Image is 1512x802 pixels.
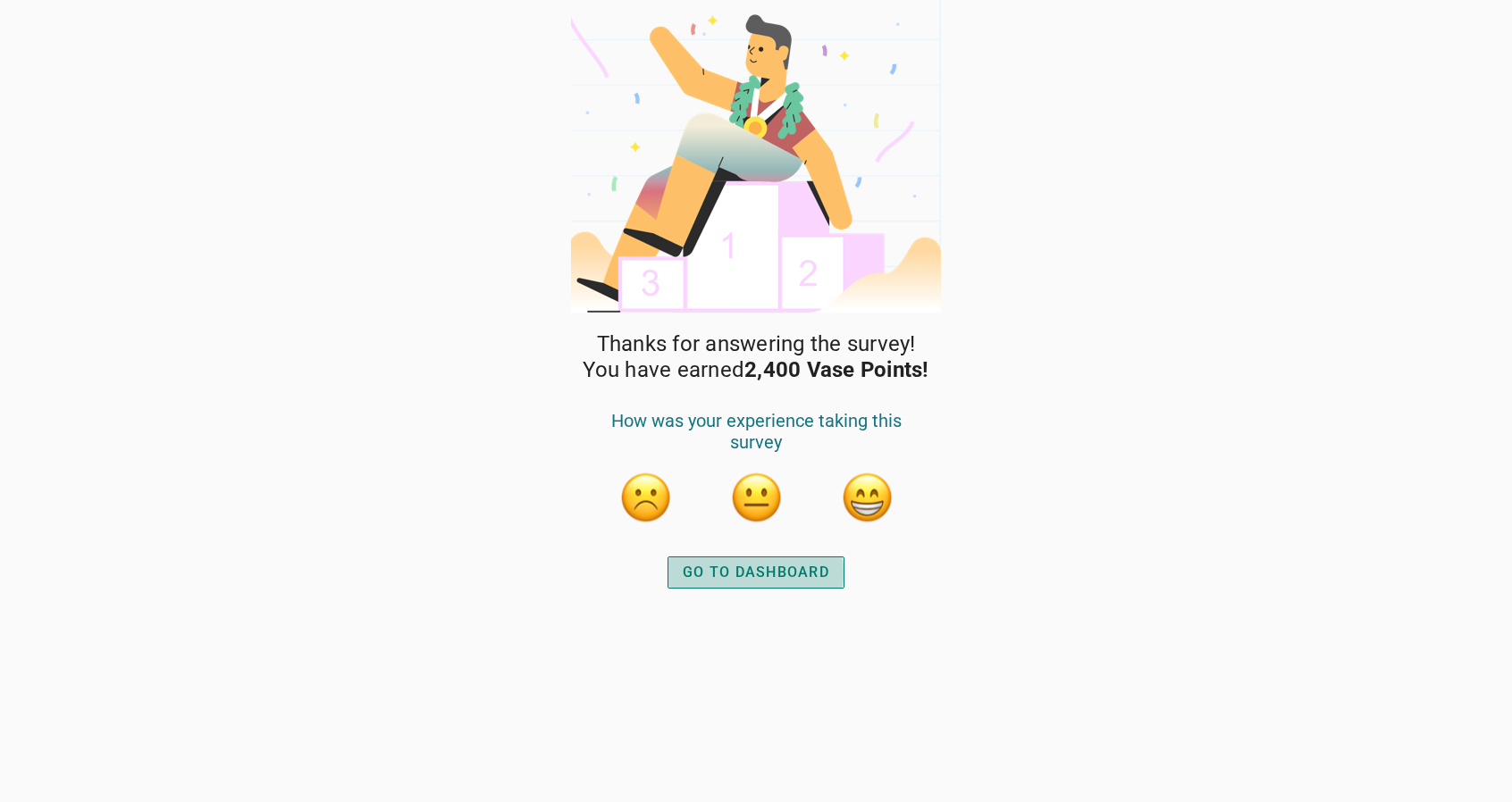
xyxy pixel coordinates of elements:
[583,357,928,383] span: You have earned
[590,410,922,471] div: How was your experience taking this survey
[744,357,929,382] strong: 2,400 Vase Points!
[683,562,829,583] div: GO TO DASHBOARD
[597,331,916,357] span: Thanks for answering the survey!
[668,556,844,589] button: GO TO DASHBOARD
